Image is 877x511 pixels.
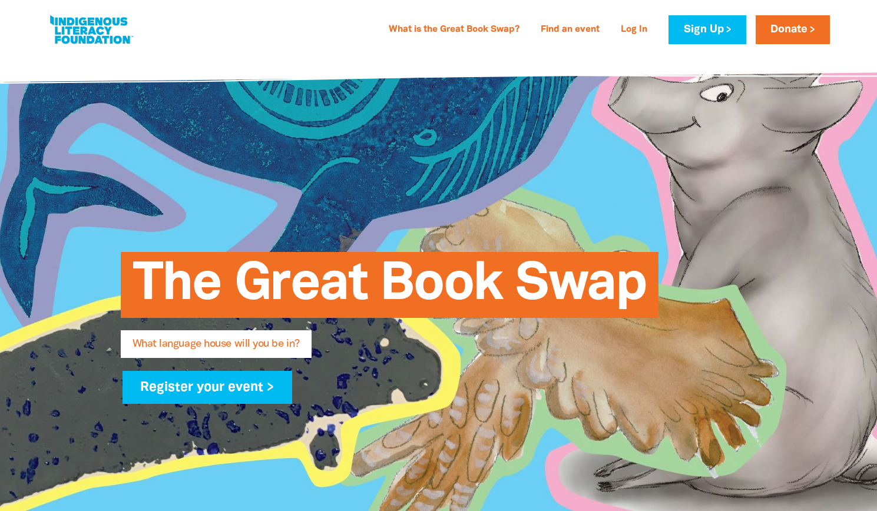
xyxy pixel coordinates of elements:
a: Register your event > [123,371,293,404]
a: Log In [614,21,654,39]
a: Find an event [534,21,607,39]
span: The Great Book Swap [133,261,647,318]
span: What language house will you be in? [133,339,300,358]
a: Donate [756,15,830,44]
a: Sign Up [668,15,746,44]
a: What is the Great Book Swap? [382,21,527,39]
